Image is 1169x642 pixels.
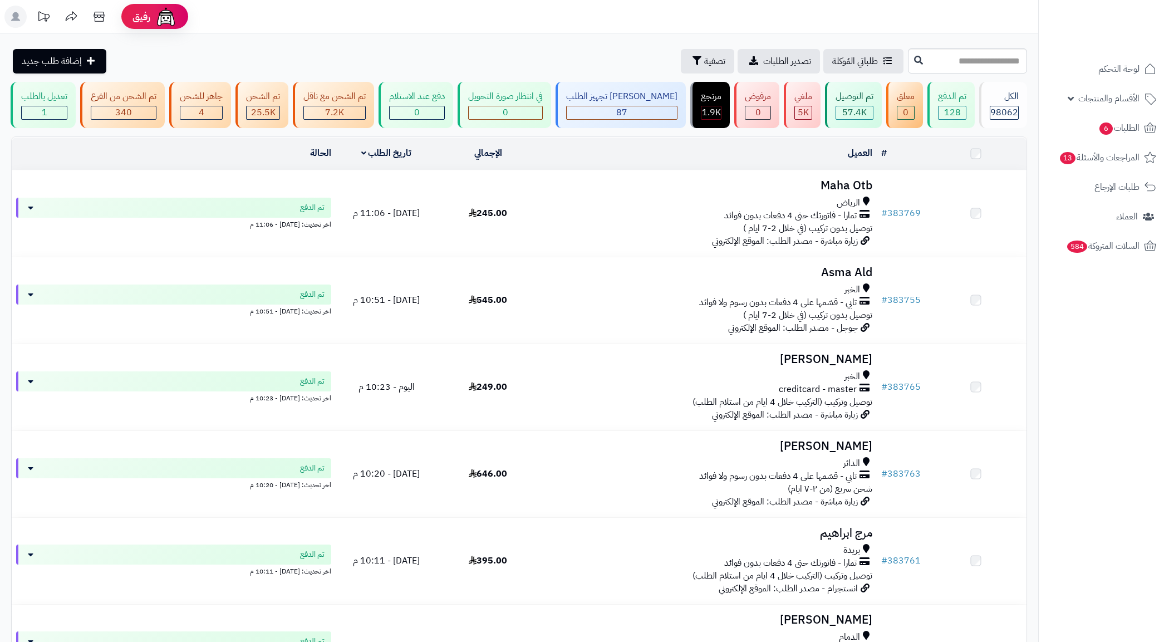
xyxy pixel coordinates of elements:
span: 545.00 [469,293,507,307]
a: دفع عند الاستلام 0 [376,82,455,128]
span: 7.2K [325,106,344,119]
span: # [881,467,887,481]
span: طلباتي المُوكلة [832,55,878,68]
span: 395.00 [469,554,507,567]
div: 25544 [247,106,279,119]
a: تم الدفع 128 [925,82,977,128]
span: تمارا - فاتورتك حتى 4 دفعات بدون فوائد [724,557,857,570]
span: 1.9K [702,106,721,119]
div: 1869 [701,106,721,119]
div: 0 [897,106,914,119]
span: الخبر [844,283,860,296]
span: انستجرام - مصدر الطلب: الموقع الإلكتروني [719,582,858,595]
div: اخر تحديث: [DATE] - 10:20 م [16,478,331,490]
span: تم الدفع [300,376,325,387]
div: 1 [22,106,67,119]
div: 128 [939,106,966,119]
h3: Asma Ald [543,266,872,279]
img: logo-2.png [1093,8,1158,32]
div: 5026 [795,106,812,119]
a: # [881,146,887,160]
div: اخر تحديث: [DATE] - 10:23 م [16,391,331,403]
span: تم الدفع [300,289,325,300]
span: السلات المتروكة [1066,238,1139,254]
span: تابي - قسّمها على 4 دفعات بدون رسوم ولا فوائد [699,470,857,483]
img: ai-face.png [155,6,177,28]
div: 87 [567,106,677,119]
span: 584 [1066,240,1088,253]
span: # [881,207,887,220]
span: توصيل بدون تركيب (في خلال 2-7 ايام ) [743,308,872,322]
div: تم التوصيل [836,90,873,103]
span: تمارا - فاتورتك حتى 4 دفعات بدون فوائد [724,209,857,222]
span: تم الدفع [300,463,325,474]
a: المراجعات والأسئلة13 [1045,144,1162,171]
div: دفع عند الاستلام [389,90,445,103]
h3: Maha Otb [543,179,872,192]
span: # [881,380,887,394]
span: 13 [1059,151,1077,165]
div: اخر تحديث: [DATE] - 10:11 م [16,565,331,576]
div: 0 [390,106,444,119]
a: ملغي 5K [782,82,823,128]
div: 0 [469,106,542,119]
a: طلبات الإرجاع [1045,174,1162,200]
div: تم الدفع [938,90,966,103]
span: [DATE] - 11:06 م [353,207,420,220]
a: #383761 [881,554,921,567]
span: 0 [755,106,761,119]
span: زيارة مباشرة - مصدر الطلب: الموقع الإلكتروني [712,408,858,422]
h3: [PERSON_NAME] [543,353,872,366]
span: creditcard - master [779,383,857,396]
a: تحديثات المنصة [30,6,57,31]
div: تم الشحن [246,90,280,103]
h3: [PERSON_NAME] [543,440,872,453]
span: # [881,554,887,567]
span: الأقسام والمنتجات [1078,91,1139,106]
div: [PERSON_NAME] تجهيز الطلب [566,90,677,103]
span: المراجعات والأسئلة [1059,150,1139,165]
span: الطلبات [1098,120,1139,136]
a: طلباتي المُوكلة [823,49,903,73]
span: 87 [616,106,627,119]
span: توصيل وتركيب (التركيب خلال 4 ايام من استلام الطلب) [692,395,872,409]
span: جوجل - مصدر الطلب: الموقع الإلكتروني [728,321,858,335]
a: تاريخ الطلب [361,146,412,160]
span: # [881,293,887,307]
span: العملاء [1116,209,1138,224]
a: مرفوض 0 [732,82,782,128]
a: الكل98062 [977,82,1029,128]
span: 128 [944,106,961,119]
a: تصدير الطلبات [738,49,820,73]
div: 340 [91,106,156,119]
span: الخبر [844,370,860,383]
span: تصفية [704,55,725,68]
div: اخر تحديث: [DATE] - 11:06 م [16,218,331,229]
span: 57.4K [842,106,867,119]
a: الحالة [310,146,331,160]
h3: [PERSON_NAME] [543,614,872,626]
div: مرفوض [745,90,771,103]
span: 0 [503,106,508,119]
span: 25.5K [251,106,276,119]
div: 4 [180,106,222,119]
div: اخر تحديث: [DATE] - 10:51 م [16,305,331,316]
div: تم الشحن من الفرع [91,90,156,103]
a: السلات المتروكة584 [1045,233,1162,259]
div: 0 [745,106,770,119]
div: معلق [897,90,915,103]
span: تابي - قسّمها على 4 دفعات بدون رسوم ولا فوائد [699,296,857,309]
span: بريدة [843,544,860,557]
span: توصيل بدون تركيب (في خلال 2-7 ايام ) [743,222,872,235]
div: تم الشحن مع ناقل [303,90,366,103]
a: #383755 [881,293,921,307]
a: إضافة طلب جديد [13,49,106,73]
span: تم الدفع [300,549,325,560]
span: 98062 [990,106,1018,119]
a: لوحة التحكم [1045,56,1162,82]
a: تم الشحن من الفرع 340 [78,82,167,128]
div: تعديل بالطلب [21,90,67,103]
div: 7222 [304,106,365,119]
span: 0 [414,106,420,119]
a: الطلبات6 [1045,115,1162,141]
